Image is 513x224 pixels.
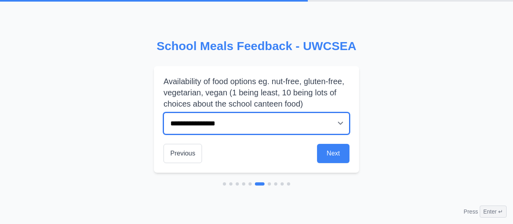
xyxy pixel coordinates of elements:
button: Previous [164,144,202,163]
label: Availability of food options eg. nut-free, gluten-free, vegetarian, vegan (1 being least, 10 bein... [164,76,349,109]
button: Next [317,144,349,163]
div: Press [464,206,507,218]
h2: School Meals Feedback - UWCSEA [154,39,359,53]
span: Enter ↵ [480,206,507,218]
